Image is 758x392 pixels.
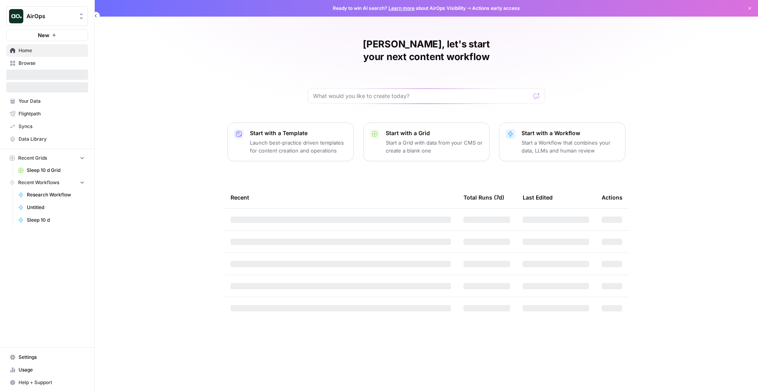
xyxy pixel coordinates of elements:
span: Home [19,47,84,54]
a: Data Library [6,133,88,145]
a: Research Workflow [15,188,88,201]
span: Usage [19,366,84,373]
span: New [38,31,49,39]
span: Browse [19,60,84,67]
p: Start a Grid with data from your CMS or create a blank one [386,139,483,155]
span: Ready to win AI search? about AirOps Visibility [333,5,466,12]
button: Start with a WorkflowStart a Workflow that combines your data, LLMs and human review [499,122,625,161]
div: Last Edited [523,187,553,208]
span: Help + Support [19,379,84,386]
span: Your Data [19,98,84,105]
button: Help + Support [6,376,88,389]
span: Syncs [19,123,84,130]
button: Start with a GridStart a Grid with data from your CMS or create a blank one [363,122,490,161]
div: Total Runs (7d) [463,187,504,208]
a: Untitled [15,201,88,214]
p: Start with a Template [250,129,347,137]
a: Usage [6,364,88,376]
div: Recent [231,187,451,208]
a: Settings [6,351,88,364]
a: Sleep 10 d [15,214,88,226]
a: Home [6,44,88,57]
button: Start with a TemplateLaunch best-practice driven templates for content creation and operations [227,122,354,161]
a: Syncs [6,120,88,133]
span: Recent Workflows [18,179,59,186]
a: Browse [6,57,88,70]
a: Learn more [388,5,415,11]
button: Workspace: AirOps [6,6,88,26]
p: Start a Workflow that combines your data, LLMs and human review [522,139,619,155]
button: Recent Grids [6,152,88,164]
span: Settings [19,354,84,361]
span: Research Workflow [27,191,84,198]
span: Untitled [27,204,84,211]
h1: [PERSON_NAME], let's start your next content workflow [308,38,545,63]
span: Sleep 10 d Grid [27,167,84,174]
span: Flightpath [19,110,84,117]
span: Data Library [19,136,84,143]
input: What would you like to create today? [313,92,530,100]
button: New [6,29,88,41]
div: Actions [602,187,623,208]
p: Start with a Grid [386,129,483,137]
span: Sleep 10 d [27,217,84,224]
span: AirOps [26,12,74,20]
a: Sleep 10 d Grid [15,164,88,177]
p: Launch best-practice driven templates for content creation and operations [250,139,347,155]
a: Flightpath [6,107,88,120]
span: Actions early access [472,5,520,12]
p: Start with a Workflow [522,129,619,137]
a: Your Data [6,95,88,107]
span: Recent Grids [18,155,47,162]
img: AirOps Logo [9,9,23,23]
button: Recent Workflows [6,177,88,188]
